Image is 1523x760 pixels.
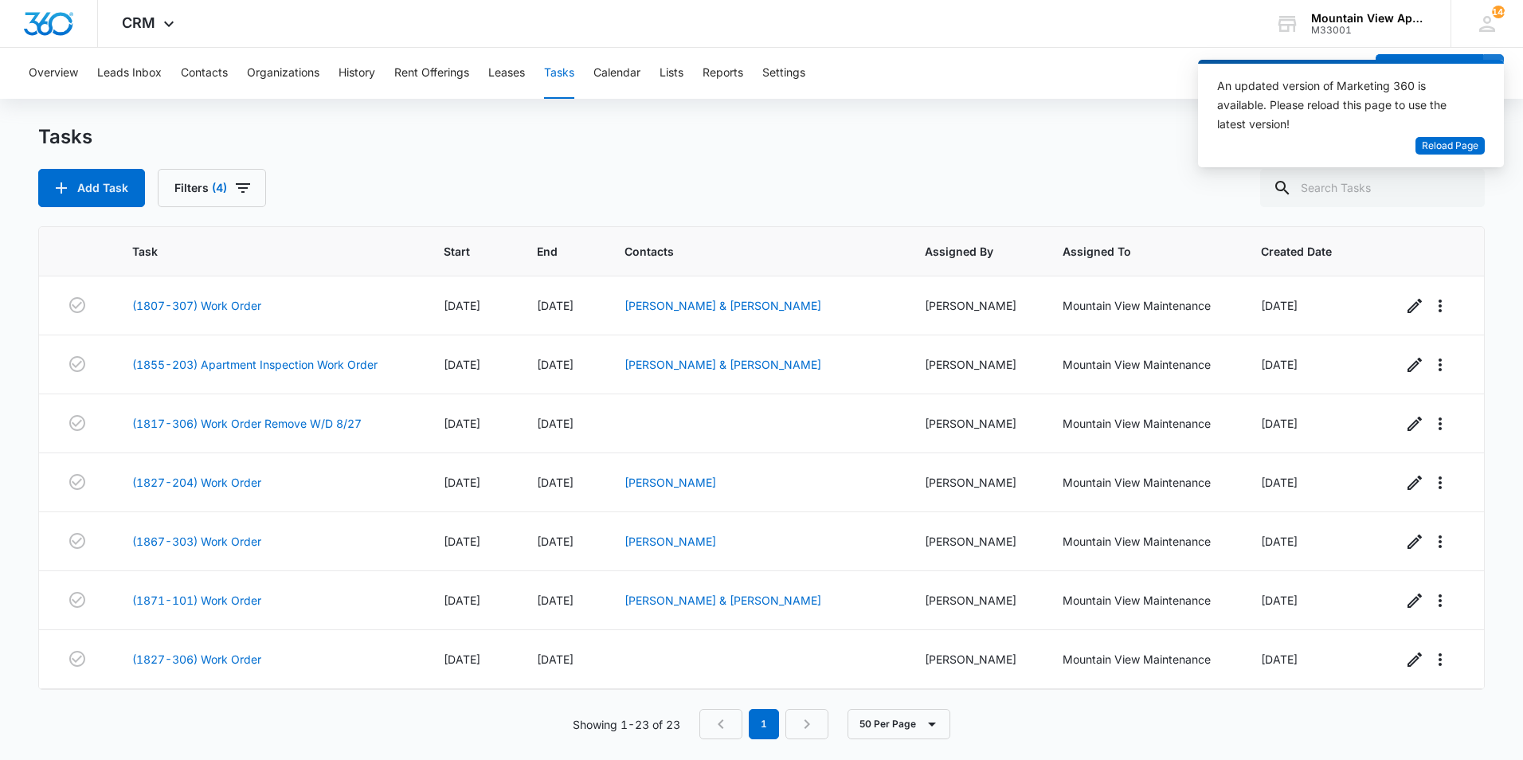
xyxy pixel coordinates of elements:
span: [DATE] [1261,652,1298,666]
span: [DATE] [537,594,574,607]
span: Reload Page [1422,139,1478,154]
a: (1827-204) Work Order [132,474,261,491]
button: Rent Offerings [394,48,469,99]
button: Lists [660,48,683,99]
span: [DATE] [537,535,574,548]
a: (1817-306) Work Order Remove W/D 8/27 [132,415,362,432]
input: Search Tasks [1260,169,1485,207]
span: [DATE] [537,358,574,371]
a: [PERSON_NAME] & [PERSON_NAME] [624,358,821,371]
div: Mountain View Maintenance [1063,415,1223,432]
nav: Pagination [699,709,828,739]
button: Settings [762,48,805,99]
a: (1871-101) Work Order [132,592,261,609]
a: (1827-306) Work Order [132,651,261,668]
span: [DATE] [537,476,574,489]
div: [PERSON_NAME] [925,533,1024,550]
a: [PERSON_NAME] [624,476,716,489]
span: [DATE] [1261,299,1298,312]
div: [PERSON_NAME] [925,415,1024,432]
span: [DATE] [1261,417,1298,430]
div: An updated version of Marketing 360 is available. Please reload this page to use the latest version! [1217,76,1466,134]
div: Mountain View Maintenance [1063,356,1223,373]
span: [DATE] [444,652,480,666]
div: [PERSON_NAME] [925,356,1024,373]
span: 144 [1492,6,1505,18]
div: notifications count [1492,6,1505,18]
span: [DATE] [1261,594,1298,607]
a: (1855-203) Apartment Inspection Work Order [132,356,378,373]
span: (4) [212,182,227,194]
span: [DATE] [1261,476,1298,489]
button: Leases [488,48,525,99]
span: [DATE] [537,417,574,430]
span: Start [444,243,476,260]
div: account name [1311,12,1427,25]
div: Mountain View Maintenance [1063,592,1223,609]
h1: Tasks [38,125,92,149]
div: account id [1311,25,1427,36]
span: [DATE] [537,652,574,666]
span: [DATE] [444,417,480,430]
button: Add Task [38,169,145,207]
button: History [339,48,375,99]
span: End [537,243,562,260]
span: [DATE] [444,358,480,371]
a: [PERSON_NAME] & [PERSON_NAME] [624,299,821,312]
span: [DATE] [444,476,480,489]
button: Filters(4) [158,169,266,207]
button: Contacts [181,48,228,99]
span: Assigned To [1063,243,1200,260]
a: (1807-307) Work Order [132,297,261,314]
span: Assigned By [925,243,1001,260]
button: Tasks [544,48,574,99]
span: [DATE] [537,299,574,312]
div: Mountain View Maintenance [1063,651,1223,668]
div: [PERSON_NAME] [925,651,1024,668]
span: [DATE] [1261,358,1298,371]
span: [DATE] [444,535,480,548]
div: Mountain View Maintenance [1063,533,1223,550]
div: [PERSON_NAME] [925,592,1024,609]
span: Contacts [624,243,863,260]
div: Mountain View Maintenance [1063,297,1223,314]
span: Task [132,243,382,260]
button: Organizations [247,48,319,99]
div: [PERSON_NAME] [925,474,1024,491]
span: [DATE] [444,299,480,312]
a: [PERSON_NAME] & [PERSON_NAME] [624,594,821,607]
p: Showing 1-23 of 23 [573,716,680,733]
a: [PERSON_NAME] [624,535,716,548]
div: Mountain View Maintenance [1063,474,1223,491]
button: Calendar [593,48,640,99]
button: Overview [29,48,78,99]
button: Add Contact [1376,54,1483,92]
span: Created Date [1261,243,1340,260]
span: [DATE] [444,594,480,607]
a: (1867-303) Work Order [132,533,261,550]
button: Reload Page [1415,137,1485,155]
button: Leads Inbox [97,48,162,99]
button: Reports [703,48,743,99]
span: [DATE] [1261,535,1298,548]
div: [PERSON_NAME] [925,297,1024,314]
em: 1 [749,709,779,739]
span: CRM [122,14,155,31]
button: 50 Per Page [848,709,950,739]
